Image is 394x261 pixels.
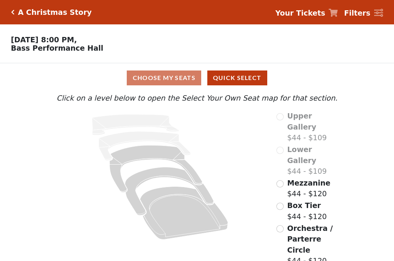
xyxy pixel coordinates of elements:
[140,187,228,240] path: Orchestra / Parterre Circle - Seats Available: 189
[287,110,339,143] label: $44 - $109
[92,114,179,135] path: Upper Gallery - Seats Available: 0
[99,131,191,160] path: Lower Gallery - Seats Available: 0
[287,200,327,222] label: $44 - $120
[275,9,325,17] strong: Your Tickets
[18,8,92,17] h5: A Christmas Story
[287,112,316,131] span: Upper Gallery
[287,178,330,199] label: $44 - $120
[287,224,333,254] span: Orchestra / Parterre Circle
[287,179,330,187] span: Mezzanine
[344,8,383,19] a: Filters
[207,70,267,85] button: Quick Select
[275,8,338,19] a: Your Tickets
[287,201,321,210] span: Box Tier
[55,93,339,104] p: Click on a level below to open the Select Your Own Seat map for that section.
[11,10,15,15] a: Click here to go back to filters
[344,9,370,17] strong: Filters
[287,145,316,165] span: Lower Gallery
[287,144,339,177] label: $44 - $109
